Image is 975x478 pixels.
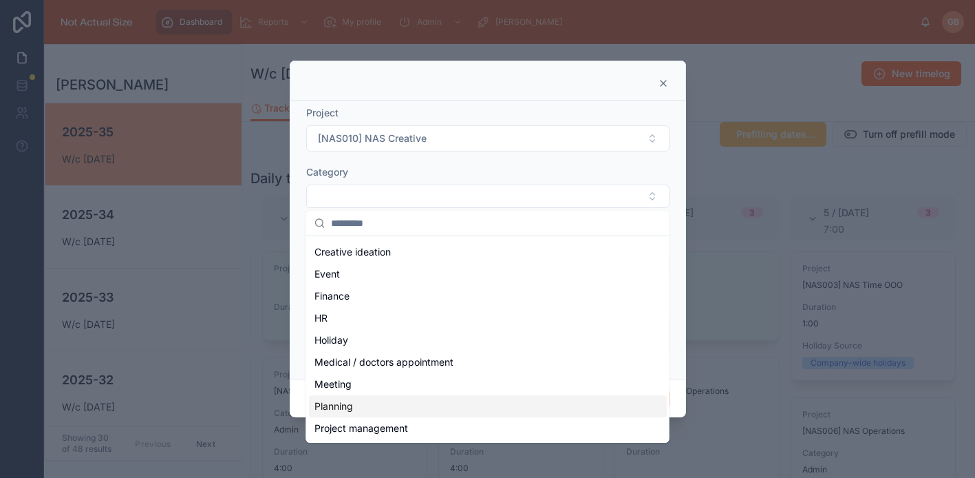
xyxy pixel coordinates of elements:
[314,399,353,413] span: Planning
[306,107,339,118] span: Project
[314,267,340,281] span: Event
[314,245,391,259] span: Creative ideation
[314,289,350,303] span: Finance
[314,311,328,325] span: HR
[318,132,427,145] span: [NAS010] NAS Creative
[314,422,408,435] span: Project management
[314,333,348,347] span: Holiday
[306,125,669,152] button: Select Button
[306,185,669,208] button: Select Button
[314,355,453,369] span: Medical / doctors appointment
[306,236,669,443] div: Suggestions
[306,166,348,178] span: Category
[314,377,352,391] span: Meeting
